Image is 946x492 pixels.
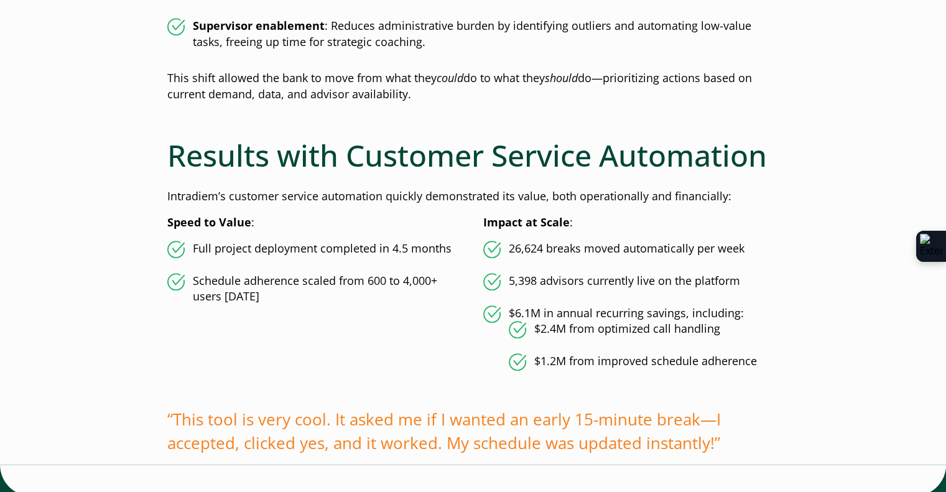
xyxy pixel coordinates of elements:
h2: Results with Customer Service Automation [167,137,779,174]
li: $1.2M from improved schedule adherence [509,353,779,371]
strong: Supervisor enablement [193,18,325,33]
strong: Impact at Scale [483,215,570,230]
p: : [483,215,779,231]
img: Extension Icon [920,234,942,259]
em: could [437,70,463,85]
p: : [167,215,463,231]
p: This shift allowed the bank to move from what they do to what they do—prioritizing actions based ... [167,70,779,103]
p: “This tool is very cool. It asked me if I wanted an early 15-minute break—I accepted, clicked yes... [167,408,779,455]
em: should [545,70,578,85]
p: Intradiem’s customer service automation quickly demonstrated its value, both operationally and fi... [167,188,779,205]
li: $6.1M in annual recurring savings, including: [483,305,779,371]
li: Full project deployment completed in 4.5 months [167,241,463,258]
li: 26,624 breaks moved automatically per week [483,241,779,258]
li: 5,398 advisors currently live on the platform [483,273,779,290]
strong: Speed to Value [167,215,251,230]
li: Schedule adherence scaled from 600 to 4,000+ users [DATE] [167,273,463,305]
li: $2.4M from optimized call handling [509,321,779,338]
li: : Reduces administrative burden by identifying outliers and automating low-value tasks, freeing u... [167,18,779,50]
